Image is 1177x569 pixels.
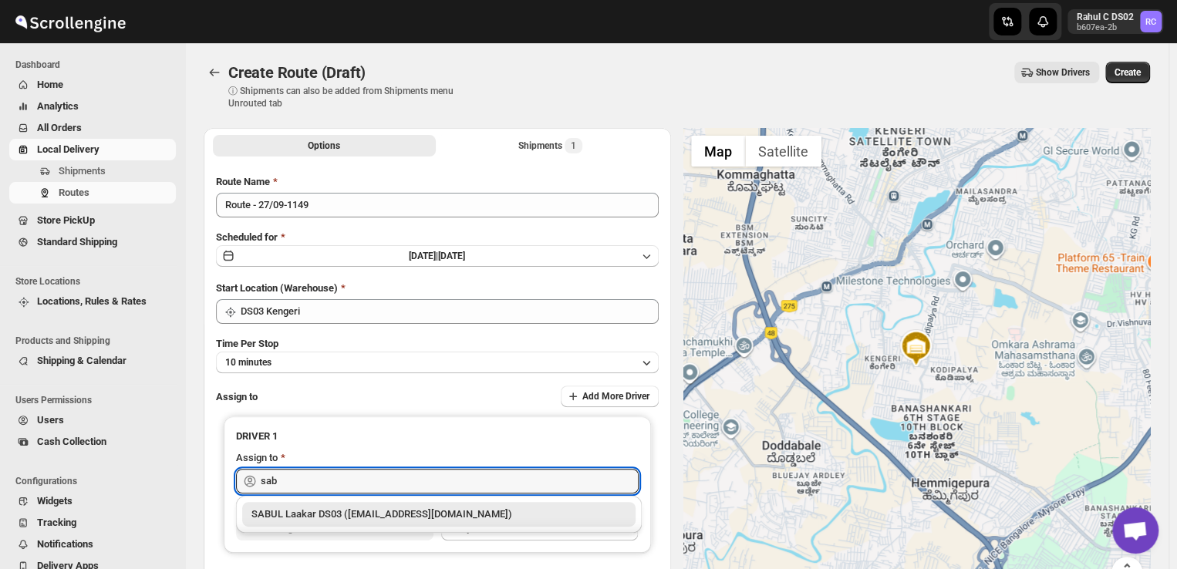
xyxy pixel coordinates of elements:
[59,187,89,198] span: Routes
[9,431,176,453] button: Cash Collection
[9,74,176,96] button: Home
[216,245,659,267] button: [DATE]|[DATE]
[518,138,582,153] div: Shipments
[1145,17,1156,27] text: RC
[9,512,176,534] button: Tracking
[251,507,626,522] div: SABUL Laakar DS03 ([EMAIL_ADDRESS][DOMAIN_NAME])
[745,136,821,167] button: Show satellite imagery
[15,275,177,288] span: Store Locations
[9,160,176,182] button: Shipments
[1014,62,1099,83] button: Show Drivers
[37,143,99,155] span: Local Delivery
[216,391,258,402] span: Assign to
[37,436,106,447] span: Cash Collection
[9,534,176,555] button: Notifications
[37,122,82,133] span: All Orders
[15,475,177,487] span: Configurations
[225,356,271,369] span: 10 minutes
[216,231,278,243] span: Scheduled for
[236,450,278,466] div: Assign to
[37,79,63,90] span: Home
[37,414,64,426] span: Users
[236,429,639,444] h3: DRIVER 1
[582,390,649,402] span: Add More Driver
[213,135,436,157] button: All Route Options
[1036,66,1090,79] span: Show Drivers
[571,140,576,152] span: 1
[15,335,177,347] span: Products and Shipping
[438,251,465,261] span: [DATE]
[37,538,93,550] span: Notifications
[1112,507,1158,554] div: Open chat
[37,517,76,528] span: Tracking
[59,165,106,177] span: Shipments
[228,63,366,82] span: Create Route (Draft)
[37,236,117,247] span: Standard Shipping
[9,291,176,312] button: Locations, Rules & Rates
[9,117,176,139] button: All Orders
[9,96,176,117] button: Analytics
[561,386,659,407] button: Add More Driver
[1115,66,1141,79] span: Create
[9,182,176,204] button: Routes
[15,59,177,71] span: Dashboard
[216,176,270,187] span: Route Name
[1077,11,1134,23] p: Rahul C DS02
[37,355,126,366] span: Shipping & Calendar
[216,338,278,349] span: Time Per Stop
[216,193,659,217] input: Eg: Bengaluru Route
[236,502,642,527] li: SABUL Laakar DS03 (pokogin390@dextrago.com)
[228,85,471,109] p: ⓘ Shipments can also be added from Shipments menu Unrouted tab
[261,469,639,493] input: Search assignee
[1105,62,1150,83] button: Create
[12,2,128,41] img: ScrollEngine
[241,299,659,324] input: Search location
[216,352,659,373] button: 10 minutes
[1067,9,1163,34] button: User menu
[37,495,73,507] span: Widgets
[308,140,340,152] span: Options
[691,136,745,167] button: Show street map
[37,214,95,226] span: Store PickUp
[9,490,176,512] button: Widgets
[37,100,79,112] span: Analytics
[1140,11,1162,32] span: Rahul C DS02
[9,350,176,372] button: Shipping & Calendar
[216,282,338,294] span: Start Location (Warehouse)
[439,135,662,157] button: Selected Shipments
[409,251,438,261] span: [DATE] |
[1077,23,1134,32] p: b607ea-2b
[204,62,225,83] button: Routes
[15,394,177,406] span: Users Permissions
[9,409,176,431] button: Users
[37,295,147,307] span: Locations, Rules & Rates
